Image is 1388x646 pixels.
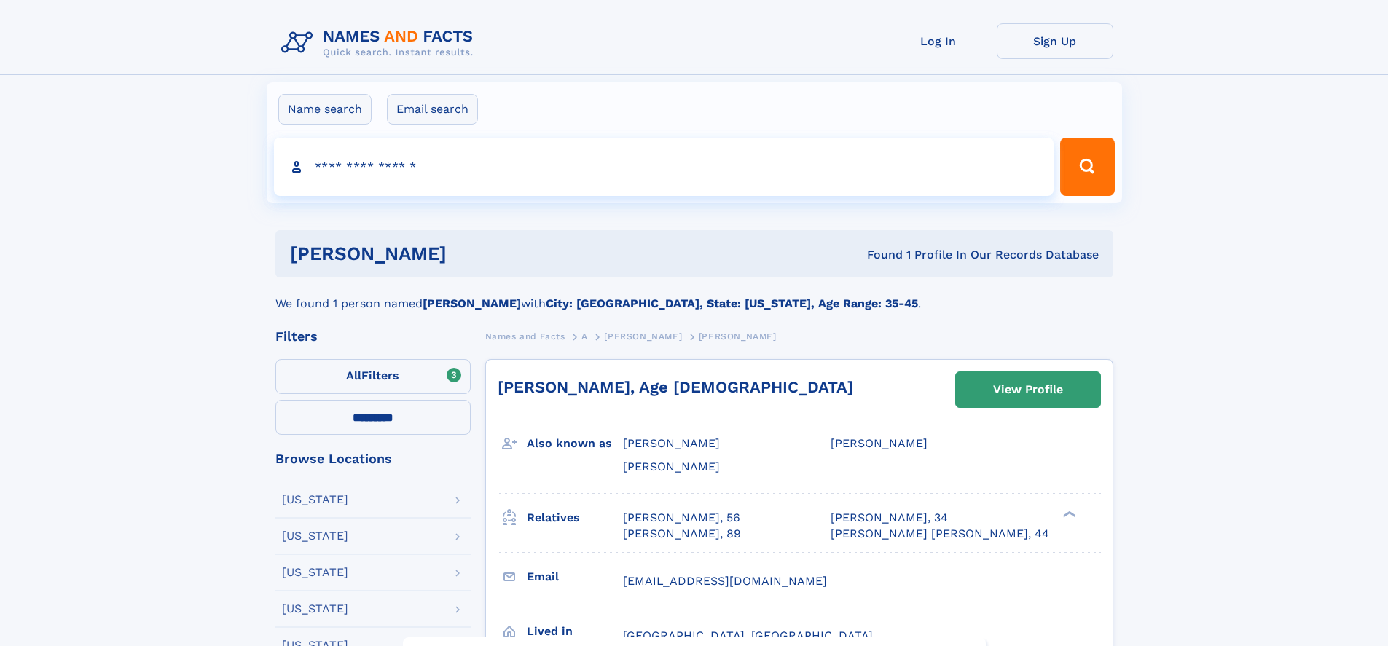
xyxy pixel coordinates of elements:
[346,369,361,382] span: All
[527,564,623,589] h3: Email
[275,330,471,343] div: Filters
[699,331,777,342] span: [PERSON_NAME]
[282,530,348,542] div: [US_STATE]
[656,247,1099,263] div: Found 1 Profile In Our Records Database
[623,510,740,526] a: [PERSON_NAME], 56
[527,431,623,456] h3: Also known as
[581,331,588,342] span: A
[956,372,1100,407] a: View Profile
[604,327,682,345] a: [PERSON_NAME]
[623,574,827,588] span: [EMAIL_ADDRESS][DOMAIN_NAME]
[275,277,1113,312] div: We found 1 person named with .
[527,505,623,530] h3: Relatives
[498,378,853,396] a: [PERSON_NAME], Age [DEMOGRAPHIC_DATA]
[604,331,682,342] span: [PERSON_NAME]
[485,327,565,345] a: Names and Facts
[274,138,1054,196] input: search input
[387,94,478,125] label: Email search
[880,23,997,59] a: Log In
[1060,138,1114,196] button: Search Button
[290,245,657,263] h1: [PERSON_NAME]
[1059,509,1077,519] div: ❯
[623,436,720,450] span: [PERSON_NAME]
[275,359,471,394] label: Filters
[623,460,720,473] span: [PERSON_NAME]
[623,526,741,542] a: [PERSON_NAME], 89
[275,23,485,63] img: Logo Names and Facts
[831,510,948,526] a: [PERSON_NAME], 34
[423,296,521,310] b: [PERSON_NAME]
[581,327,588,345] a: A
[275,452,471,465] div: Browse Locations
[623,629,873,642] span: [GEOGRAPHIC_DATA], [GEOGRAPHIC_DATA]
[282,494,348,505] div: [US_STATE]
[831,436,928,450] span: [PERSON_NAME]
[278,94,372,125] label: Name search
[527,619,623,644] h3: Lived in
[993,373,1063,406] div: View Profile
[831,526,1049,542] a: [PERSON_NAME] [PERSON_NAME], 44
[282,603,348,615] div: [US_STATE]
[546,296,918,310] b: City: [GEOGRAPHIC_DATA], State: [US_STATE], Age Range: 35-45
[997,23,1113,59] a: Sign Up
[282,567,348,578] div: [US_STATE]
